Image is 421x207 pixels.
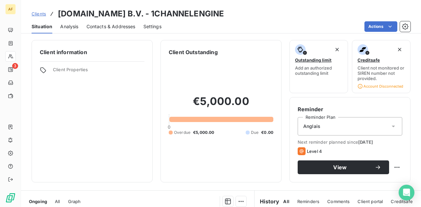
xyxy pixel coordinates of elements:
[58,8,224,20] h3: [DOMAIN_NAME] B.V. - 1CHANNELENGINE
[283,199,289,204] span: All
[358,65,405,81] span: Client not monitored or SIREN number not provided.
[60,23,78,30] span: Analysis
[399,185,414,200] div: Open Intercom Messenger
[391,199,413,204] span: Creditsafe
[298,105,402,113] h6: Reminder
[251,130,259,135] span: Due
[174,130,190,135] span: Overdue
[364,21,397,32] button: Actions
[68,199,81,204] span: Graph
[307,149,322,154] span: Level 4
[298,139,402,145] span: Next reminder planned since
[295,57,332,63] span: Outstanding limit
[40,48,144,56] h6: Client information
[352,40,410,93] button: CreditsafeClient not monitored or SIREN number not provided.Account Disconnected
[295,65,342,76] span: Add an authorized outstanding limit
[32,10,46,17] a: Clients
[32,23,52,30] span: Situation
[5,193,16,203] img: Logo LeanPay
[303,123,320,130] span: Anglais
[53,67,144,76] span: Client Properties
[255,197,279,205] h6: History
[297,199,319,204] span: Reminders
[358,139,373,145] span: [DATE]
[261,130,273,135] span: €0.00
[168,124,170,130] span: 0
[306,165,375,170] span: View
[193,130,214,135] span: €5,000.00
[358,199,383,204] span: Client portal
[12,63,18,69] span: 3
[55,199,60,204] span: All
[358,57,380,63] span: Creditsafe
[289,40,348,93] button: Outstanding limitAdd an authorized outstanding limit
[87,23,136,30] span: Contacts & Addresses
[327,199,350,204] span: Comments
[32,11,46,16] span: Clients
[169,48,218,56] h6: Client Outstanding
[358,84,403,89] span: Account Disconnected
[5,4,16,14] div: AF
[143,23,161,30] span: Settings
[29,199,47,204] span: Ongoing
[298,160,389,174] button: View
[169,95,273,114] h2: €5,000.00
